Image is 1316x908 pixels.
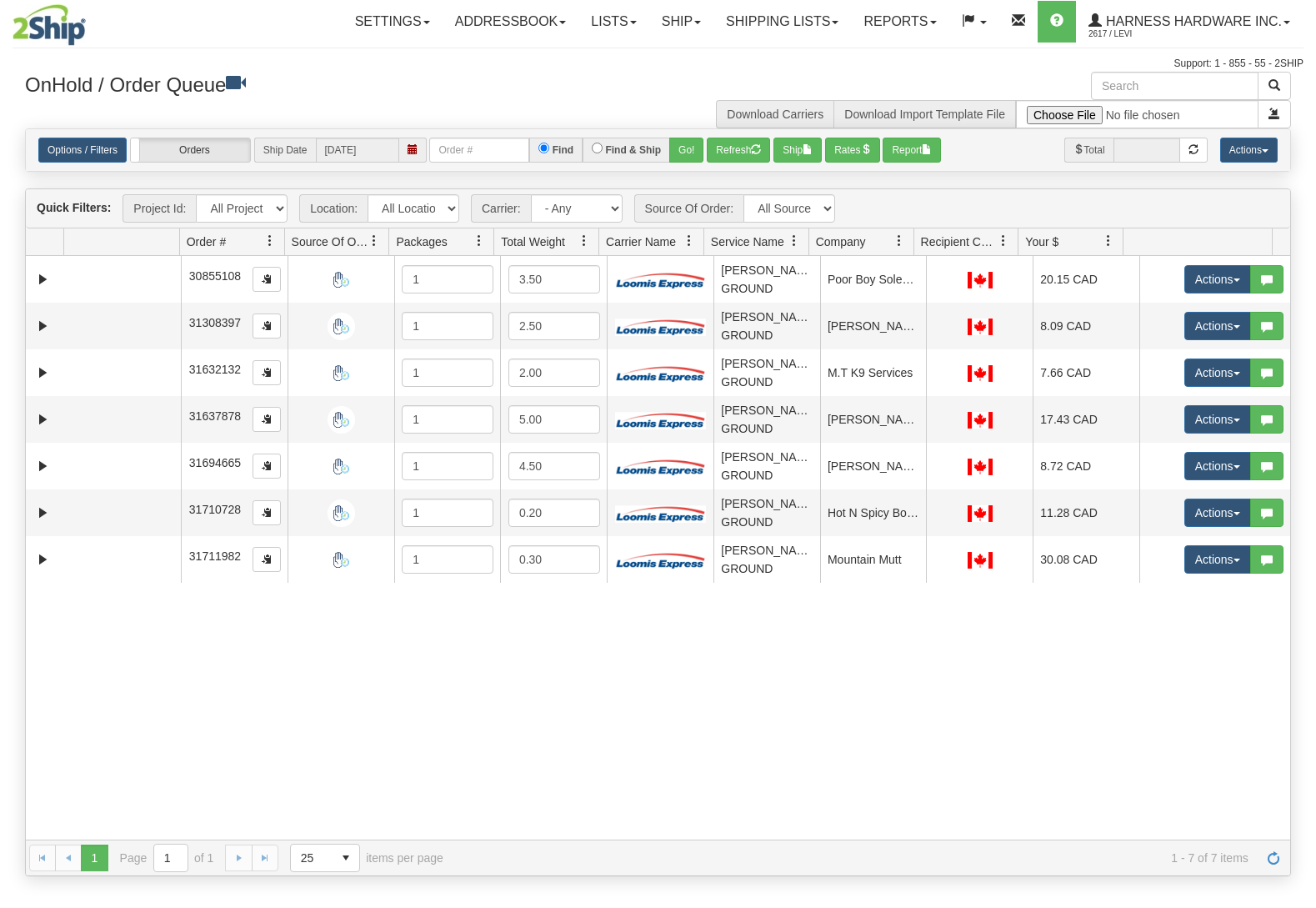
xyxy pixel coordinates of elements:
[1184,499,1251,527] button: Actions
[13,4,86,46] img: logo2617.jpg
[37,199,111,216] label: Quick Filters:
[292,233,368,250] span: Source Of Order
[615,364,707,382] img: Loomis Express
[968,505,993,522] img: CA
[131,138,250,162] label: Orders
[825,138,879,163] button: Rates
[1016,100,1258,128] input: Import
[254,138,316,163] span: Ship Date
[333,845,359,871] span: select
[328,499,355,527] img: Manual
[1033,303,1139,349] td: 8.09 CAD
[1258,72,1291,100] button: Search
[1094,227,1123,255] a: Your $ filter column settings
[299,194,368,223] span: Location:
[615,458,707,475] img: Loomis Express
[615,318,707,335] img: Loomis Express
[26,189,1290,228] div: grid toolbar
[471,194,531,223] span: Carrier:
[25,72,646,96] h3: OnHold / Order Queue
[328,359,355,387] img: Manual
[885,227,913,255] a: Company filter column settings
[328,453,355,480] img: Manual
[578,1,648,43] a: Lists
[553,143,573,158] label: Find
[253,267,281,292] button: Copy to clipboard
[256,227,284,255] a: Order # filter column settings
[968,272,993,288] img: CA
[820,303,927,349] td: [PERSON_NAME]
[1091,72,1258,100] input: Search
[921,233,998,250] span: Recipient Country
[820,256,927,303] td: Poor Boy Soles Bespoke Shoe C
[606,233,676,250] span: Carrier Name
[1033,489,1139,536] td: 11.28 CAD
[820,443,927,489] td: [PERSON_NAME]
[33,363,53,384] a: Expand
[669,138,703,163] button: Go!
[253,314,281,339] button: Copy to clipboard
[1184,405,1251,434] button: Actions
[360,227,388,255] a: Source Of Order filter column settings
[81,845,108,871] span: Page 1
[1025,233,1058,250] span: Your $
[123,194,196,223] span: Project Id:
[1278,369,1314,539] iframe: chat widget
[443,1,579,43] a: Addressbook
[1184,545,1251,574] button: Actions
[605,143,661,158] label: Find & Ship
[713,443,820,489] td: [PERSON_NAME] GROUND
[253,360,281,385] button: Copy to clipboard
[189,549,241,563] span: 31711982
[851,1,948,43] a: Reports
[968,459,993,475] img: CA
[189,316,241,329] span: 31308397
[713,349,820,396] td: [PERSON_NAME] GROUND
[713,256,820,303] td: [PERSON_NAME] GROUND
[844,108,1005,121] a: Download Import Template File
[396,233,447,250] span: Packages
[154,845,188,871] input: Page 1
[711,233,784,250] span: Service Name
[1184,265,1251,293] button: Actions
[1033,349,1139,396] td: 7.66 CAD
[253,454,281,479] button: Copy to clipboard
[780,227,808,255] a: Service Name filter column settings
[1076,1,1303,43] a: Harness Hardware Inc. 2617 / Levi
[189,409,241,423] span: 31637878
[1184,359,1251,387] button: Actions
[968,412,993,429] img: CA
[1033,256,1139,303] td: 20.15 CAD
[713,536,820,583] td: [PERSON_NAME] GROUND
[343,1,443,43] a: Settings
[328,313,355,340] img: Manual
[33,269,53,290] a: Expand
[253,547,281,572] button: Copy to clipboard
[189,456,241,469] span: 31694665
[820,396,927,443] td: [PERSON_NAME]
[253,407,281,432] button: Copy to clipboard
[713,396,820,443] td: [PERSON_NAME] GROUND
[968,365,993,382] img: CA
[615,271,707,288] img: Loomis Express
[634,194,744,223] span: Source Of Order:
[328,546,355,574] img: Manual
[301,850,323,866] span: 25
[120,844,214,872] span: Page of 1
[290,844,443,872] span: items per page
[328,266,355,293] img: Manual
[33,456,53,477] a: Expand
[253,500,281,525] button: Copy to clipboard
[1033,443,1139,489] td: 8.72 CAD
[713,489,820,536] td: [PERSON_NAME] GROUND
[727,108,823,121] a: Download Carriers
[328,406,355,434] img: Manual
[570,227,598,255] a: Total Weight filter column settings
[1220,138,1278,163] button: Actions
[1184,452,1251,480] button: Actions
[429,138,529,163] input: Order #
[189,503,241,516] span: 31710728
[820,489,927,536] td: Hot N Spicy Border Collie
[968,552,993,569] img: CA
[189,363,241,376] span: 31632132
